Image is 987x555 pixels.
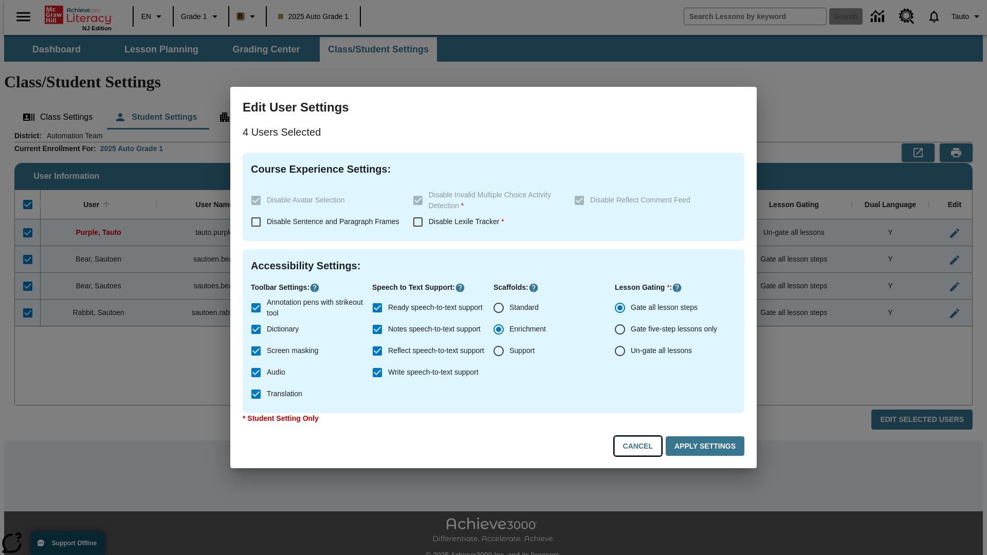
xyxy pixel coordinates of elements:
[267,345,318,356] span: Screen masking
[388,324,481,335] span: Notes speech-to-text support
[631,324,717,335] span: Gate five-step lessons only
[590,196,690,204] span: Disable Reflect Comment Feed
[251,257,736,274] h4: Accessibility Settings :
[245,190,405,211] label: These settings are specific to individual classes. To see these settings or make changes, please ...
[666,436,744,456] button: Apply Settings
[615,282,736,293] p: Lesson Gating :
[267,196,345,204] span: Disable Avatar Selection
[388,367,479,378] span: Write speech-to-text support
[493,282,615,293] p: Scaffolds :
[372,282,493,293] p: Speech to Text Support :
[243,124,744,140] p: 4 Users Selected
[267,388,302,399] span: Translation
[429,217,504,226] span: Disable Lexile Tracker
[509,302,539,313] span: Standard
[631,345,692,356] span: Un-gate all lessons
[388,302,483,313] span: Ready speech-to-text support
[267,217,399,226] span: Disable Sentence and Paragraph Frames
[267,324,299,335] span: Dictionary
[243,99,744,116] h3: Edit User Settings
[528,283,539,293] button: Click here to know more about
[251,282,372,293] p: Toolbar Settings :
[569,190,728,211] label: These settings are specific to individual classes. To see these settings or make changes, please ...
[455,283,465,293] button: Click here to know more about
[267,297,364,319] span: Annotation pens with strikeout tool
[243,413,744,424] p: * Student Setting Only
[614,436,662,456] button: Cancel
[388,345,484,356] span: Reflect speech-to-text support
[672,283,682,293] button: Click here to know more about
[509,345,535,356] span: Support
[509,324,546,335] span: Enrichment
[429,191,551,210] span: Disable Invalid Multiple Choice Activity Detection
[631,302,698,313] span: Gate all lesson steps
[267,367,285,378] span: Audio
[251,161,736,177] h4: Course Experience Settings :
[407,190,566,211] label: These settings are specific to individual classes. To see these settings or make changes, please ...
[309,283,320,293] button: Click here to know more about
